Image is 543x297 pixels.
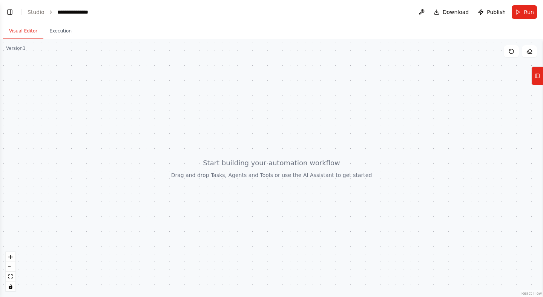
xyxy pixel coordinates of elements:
[28,8,96,16] nav: breadcrumb
[6,45,26,51] div: Version 1
[475,5,509,19] button: Publish
[522,291,542,295] a: React Flow attribution
[28,9,44,15] a: Studio
[6,252,15,291] div: React Flow controls
[6,262,15,272] button: zoom out
[6,272,15,282] button: fit view
[487,8,506,16] span: Publish
[524,8,534,16] span: Run
[3,23,43,39] button: Visual Editor
[443,8,469,16] span: Download
[431,5,472,19] button: Download
[6,252,15,262] button: zoom in
[43,23,78,39] button: Execution
[5,7,15,17] button: Show left sidebar
[512,5,537,19] button: Run
[6,282,15,291] button: toggle interactivity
